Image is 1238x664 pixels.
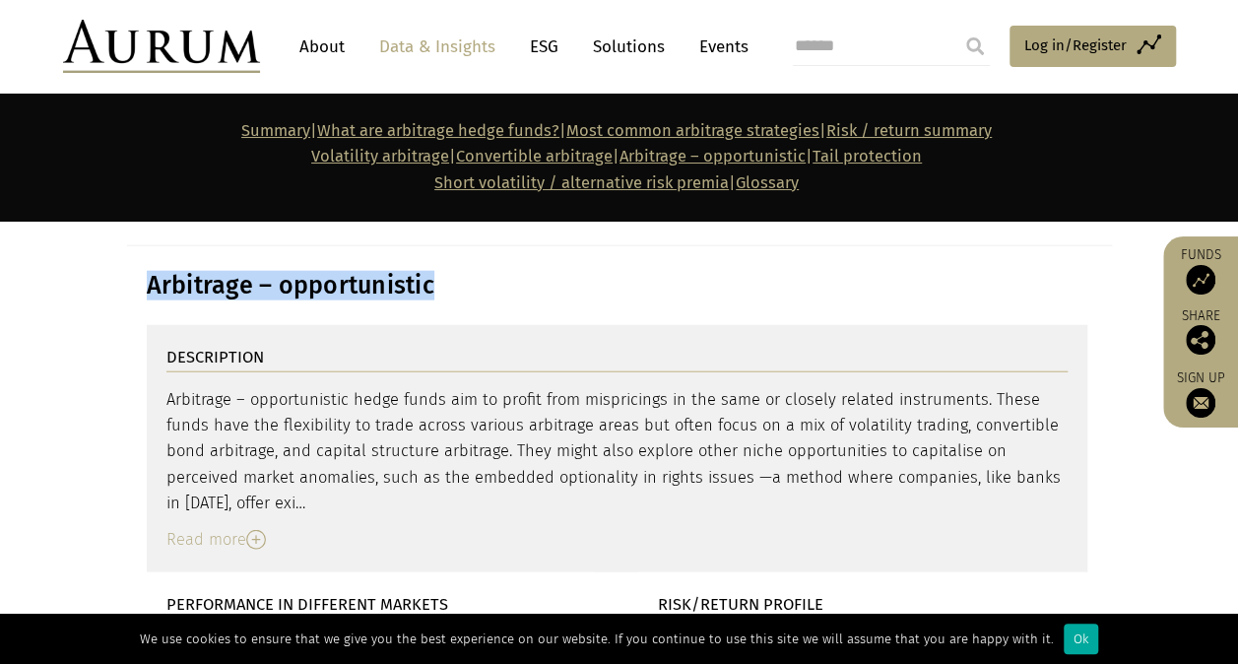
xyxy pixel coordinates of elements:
div: Ok [1064,624,1098,654]
strong: | | | [241,121,826,140]
a: ESG [520,29,568,65]
a: About [290,29,355,65]
span: Log in/Register [1024,33,1127,57]
a: Arbitrage – opportunistic [619,147,806,166]
a: Funds [1173,246,1228,295]
img: Read More [246,530,266,550]
a: Solutions [583,29,675,65]
a: Tail protection [813,147,922,166]
div: Arbitrage – opportunistic hedge funds aim to profit from mispricings in the same or closely relat... [166,387,1068,517]
strong: | | | [311,147,813,166]
a: What are arbitrage hedge funds? [317,121,559,140]
strong: DESCRIPTION [166,348,264,366]
a: Events [689,29,749,65]
strong: PERFORMANCE IN DIFFERENT MARKETS [166,595,448,614]
a: Convertible arbitrage [456,147,613,166]
img: Sign up to our newsletter [1186,388,1215,418]
img: Access Funds [1186,265,1215,295]
a: Volatility arbitrage [311,147,449,166]
a: Data & Insights [369,29,505,65]
a: Risk / return summary [826,121,992,140]
a: Short volatility / alternative risk premia [434,173,729,192]
a: Sign up [1173,369,1228,418]
a: Log in/Register [1010,26,1176,67]
a: Glossary [736,173,799,192]
input: Submit [955,27,995,66]
h3: Arbitrage – opportunistic [147,271,1087,300]
a: Summary [241,121,310,140]
img: Aurum [63,20,260,73]
a: Most common arbitrage strategies [566,121,819,140]
span: | [434,173,799,192]
img: Share this post [1186,325,1215,355]
div: Read more [166,527,1068,553]
div: Share [1173,309,1228,355]
strong: RISK/RETURN PROFILE [658,595,823,614]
